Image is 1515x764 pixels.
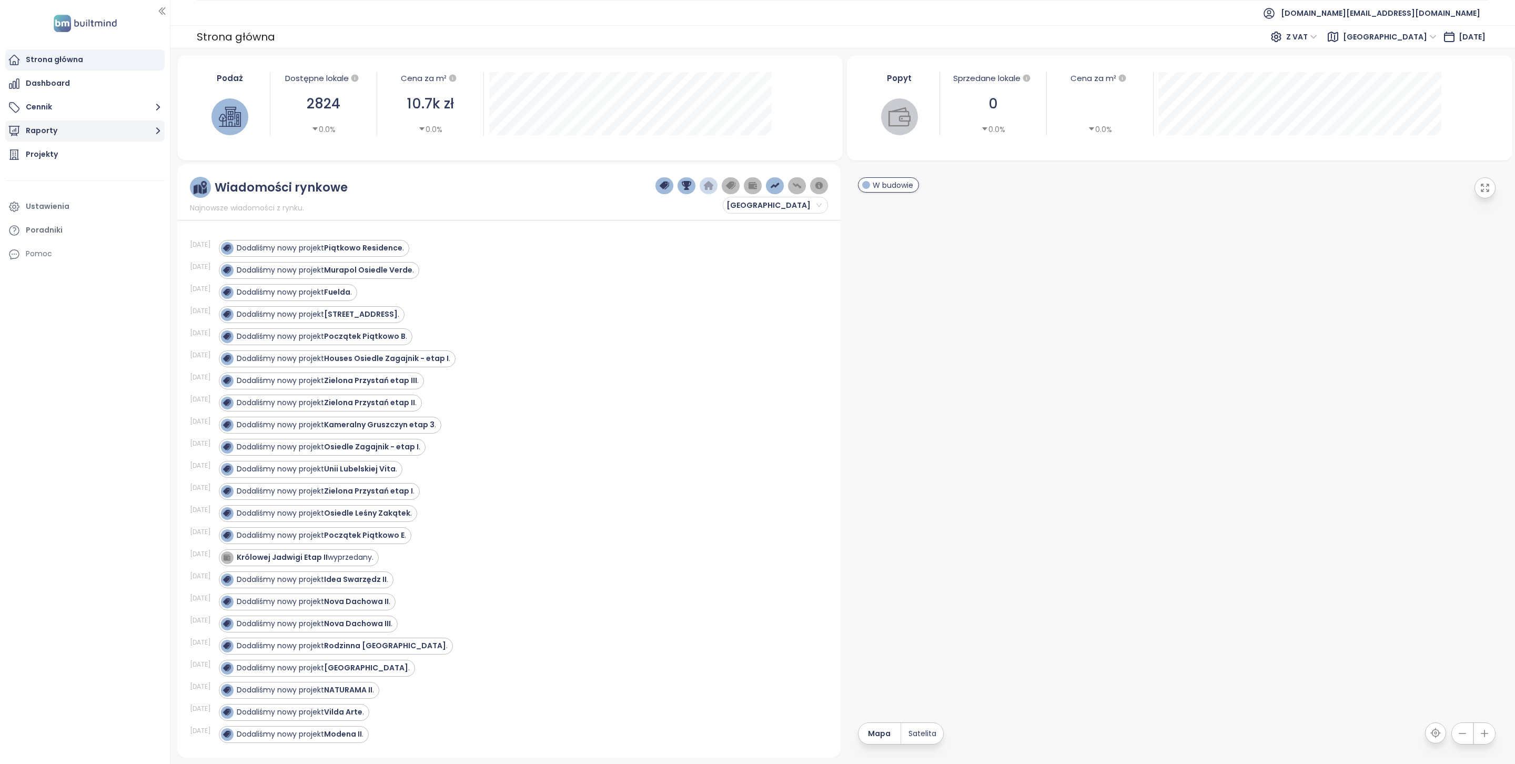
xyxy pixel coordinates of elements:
strong: Nova Dachowa III [324,618,391,629]
div: [DATE] [190,284,216,294]
div: Pomoc [26,247,52,260]
img: wallet [888,106,911,128]
strong: Nova Dachowa II [324,596,389,607]
img: icon [223,531,230,539]
img: house [219,106,241,128]
strong: [GEOGRAPHIC_DATA] [324,662,408,673]
div: [DATE] [190,549,216,559]
strong: Idea Swarzędz II [324,574,387,585]
div: [DATE] [190,306,216,316]
strong: [STREET_ADDRESS] [324,309,398,319]
a: Ustawienia [5,196,165,217]
img: icon [223,620,230,627]
span: Poznań [726,197,822,213]
div: Cena za m² [1052,72,1148,85]
span: Poznań [1343,29,1437,45]
img: icon [223,708,230,716]
div: Dodaliśmy nowy projekt . [237,662,410,673]
strong: Houses Osiedle Zagajnik - etap I [324,353,449,364]
button: Satelita [901,723,943,744]
img: price-tag-grey.png [726,181,735,190]
span: W budowie [873,179,913,191]
div: [DATE] [190,373,216,382]
strong: Zielona Przystań etap II [324,397,415,408]
img: wallet-dark-grey.png [748,181,757,190]
div: [DATE] [190,571,216,581]
span: caret-down [1088,125,1095,133]
img: icon [223,333,230,340]
a: Strona główna [5,49,165,71]
img: price-decreases.png [792,181,802,190]
img: icon [223,465,230,473]
div: 0.0% [981,124,1005,135]
span: [DOMAIN_NAME][EMAIL_ADDRESS][DOMAIN_NAME] [1281,1,1480,26]
span: Najnowsze wiadomości z rynku. [190,202,304,214]
div: [DATE] [190,660,216,669]
div: Dodaliśmy nowy projekt . [237,486,415,497]
img: price-tag-dark-blue.png [660,181,669,190]
span: caret-down [418,125,426,133]
div: [DATE] [190,461,216,470]
strong: Fuelda [324,287,350,297]
img: information-circle.png [814,181,824,190]
img: icon [223,421,230,428]
span: Mapa [868,728,891,739]
div: Projekty [26,148,58,161]
div: [DATE] [190,638,216,647]
strong: Kameralny Gruszczyn etap 3 [324,419,435,430]
div: Dodaliśmy nowy projekt . [237,441,420,453]
img: icon [223,355,230,362]
strong: Piątkowo Residence [324,243,402,253]
div: Dodaliśmy nowy projekt . [237,464,397,475]
div: Dodaliśmy nowy projekt . [237,508,412,519]
div: Cena za m² [401,72,447,85]
div: 0.0% [418,124,442,135]
strong: Vilda Arte [324,707,362,717]
div: Dodaliśmy nowy projekt . [237,640,448,651]
div: [DATE] [190,395,216,404]
img: icon [223,266,230,274]
div: Strona główna [197,27,275,46]
img: icon [223,288,230,296]
span: Z VAT [1286,29,1317,45]
div: Dodaliśmy nowy projekt . [237,685,374,696]
button: Mapa [858,723,901,744]
div: [DATE] [190,483,216,492]
img: logo [50,13,120,34]
div: 10.7k zł [382,93,478,115]
img: home-dark-blue.png [704,181,713,190]
strong: Osiedle Leśny Zakątek [324,508,410,518]
div: Dodaliśmy nowy projekt . [237,618,392,629]
div: [DATE] [190,726,216,736]
div: Dodaliśmy nowy projekt . [237,375,419,386]
div: Dodaliśmy nowy projekt . [237,353,450,364]
img: icon [223,443,230,450]
div: Dodaliśmy nowy projekt . [237,331,407,342]
div: Dodaliśmy nowy projekt . [237,530,406,541]
img: icon [223,310,230,318]
strong: Modena II [324,729,362,739]
div: Strona główna [26,53,83,66]
a: Dashboard [5,73,165,94]
div: Dodaliśmy nowy projekt . [237,574,388,585]
img: icon [223,509,230,517]
img: price-increases.png [770,181,780,190]
img: trophy-dark-blue.png [682,181,691,190]
div: Poradniki [26,224,63,237]
span: caret-down [981,125,988,133]
div: Dodaliśmy nowy projekt . [237,265,414,276]
div: 0.0% [311,124,336,135]
img: icon [223,487,230,495]
button: Cennik [5,97,165,118]
strong: Osiedle Zagajnik - etap I [324,441,419,452]
div: wyprzedany. [237,552,373,563]
a: Projekty [5,144,165,165]
img: icon [223,642,230,649]
div: Ustawienia [26,200,69,213]
img: ruler [194,181,207,194]
div: Dodaliśmy nowy projekt . [237,707,364,718]
div: Dodaliśmy nowy projekt . [237,397,417,408]
a: Poradniki [5,220,165,241]
strong: Zielona Przystań etap I [324,486,413,496]
img: icon [223,399,230,406]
